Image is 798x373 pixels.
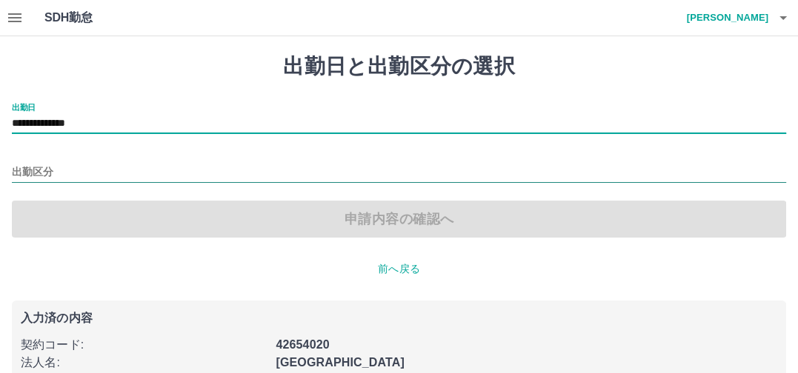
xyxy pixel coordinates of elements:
[21,336,267,354] p: 契約コード :
[276,356,405,369] b: [GEOGRAPHIC_DATA]
[21,354,267,372] p: 法人名 :
[12,261,786,277] p: 前へ戻る
[276,338,329,351] b: 42654020
[12,101,36,112] label: 出勤日
[21,312,777,324] p: 入力済の内容
[12,54,786,79] h1: 出勤日と出勤区分の選択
